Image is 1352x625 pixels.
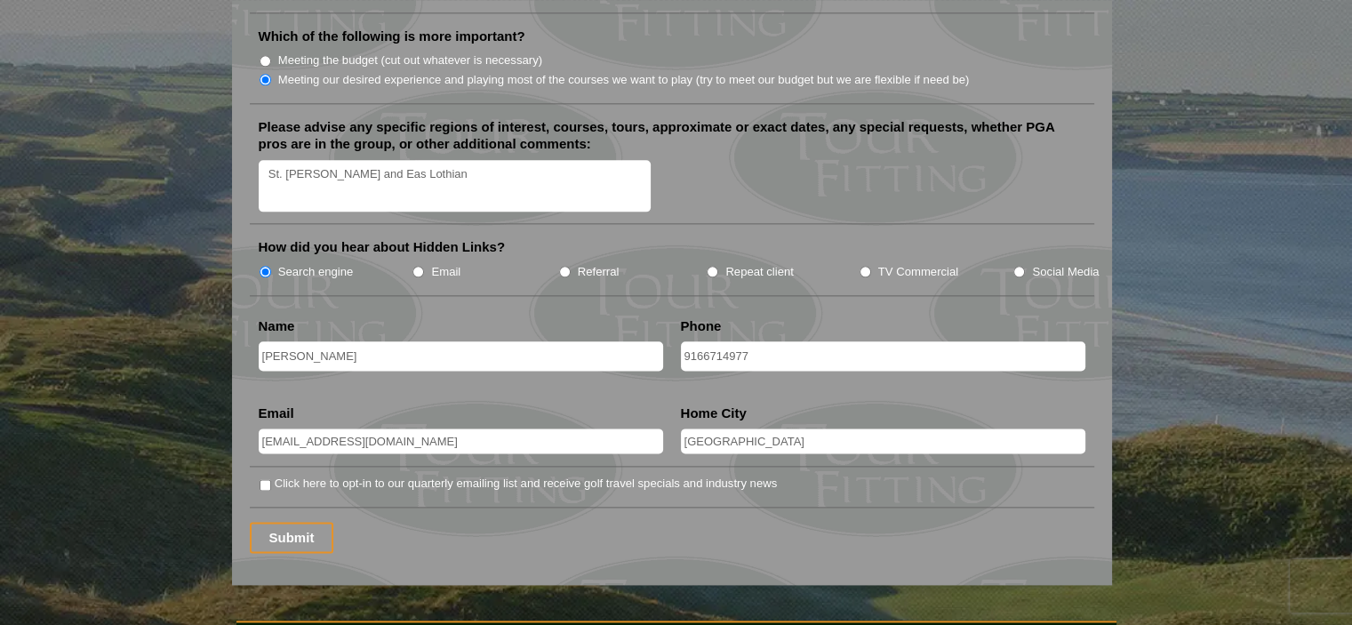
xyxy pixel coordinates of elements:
[681,317,722,335] label: Phone
[278,263,354,281] label: Search engine
[259,28,525,45] label: Which of the following is more important?
[278,52,542,69] label: Meeting the budget (cut out whatever is necessary)
[259,238,506,256] label: How did you hear about Hidden Links?
[1032,263,1099,281] label: Social Media
[259,405,294,422] label: Email
[878,263,958,281] label: TV Commercial
[578,263,620,281] label: Referral
[431,263,460,281] label: Email
[250,522,334,553] input: Submit
[259,160,652,212] textarea: St. [PERSON_NAME] and Eas Lothian
[725,263,794,281] label: Repeat client
[275,475,777,493] label: Click here to opt-in to our quarterly emailing list and receive golf travel specials and industry...
[681,405,747,422] label: Home City
[259,118,1085,153] label: Please advise any specific regions of interest, courses, tours, approximate or exact dates, any s...
[259,317,295,335] label: Name
[278,71,970,89] label: Meeting our desired experience and playing most of the courses we want to play (try to meet our b...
